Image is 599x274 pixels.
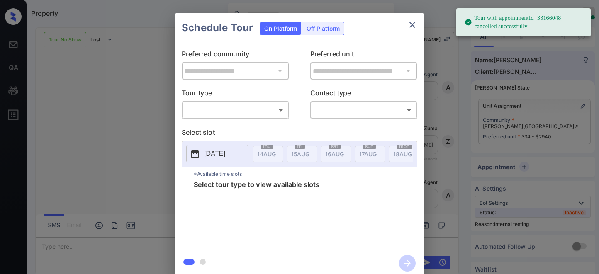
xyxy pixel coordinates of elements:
p: *Available time slots [194,167,417,181]
div: Off Platform [302,22,344,35]
h2: Schedule Tour [175,13,260,42]
div: Tour with appointmentId [33166048] cancelled successfully [465,11,584,34]
p: [DATE] [204,149,225,159]
span: Select tour type to view available slots [194,181,319,247]
p: Preferred unit [310,49,418,62]
p: Preferred community [182,49,289,62]
p: Select slot [182,127,417,141]
div: On Platform [260,22,301,35]
p: Contact type [310,88,418,101]
p: Tour type [182,88,289,101]
button: [DATE] [186,145,248,162]
button: close [404,17,421,33]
